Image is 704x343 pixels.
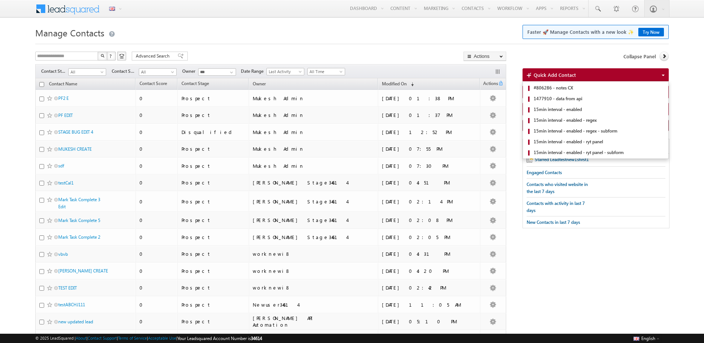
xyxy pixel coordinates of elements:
[140,129,174,135] div: 0
[140,163,174,169] div: 0
[527,200,585,213] span: Contacts with activity in last 7 days
[253,146,355,152] div: Mukesh Admin
[101,54,104,58] img: Search
[181,251,245,257] div: Prospect
[523,94,668,104] a: 1477910 - data from api
[69,69,104,75] span: All
[382,179,477,186] div: [DATE] 04:51 PM
[382,284,477,291] div: [DATE] 02:42 PM
[58,95,69,101] a: PF2 E
[523,158,668,169] a: 15min interval - enabled - subform
[253,268,355,274] div: worknewi8
[534,72,576,78] span: Quick Add Contact
[41,68,68,75] span: Contact Stage
[181,198,245,205] div: Prospect
[532,85,663,91] span: #806286 - notes CX
[136,79,171,89] a: Contact Score
[182,68,198,75] span: Owner
[58,129,93,135] a: STAGE BUG EDIT 4
[251,336,262,341] span: 34614
[641,336,655,341] span: English
[253,284,355,291] div: worknewi8
[58,319,93,324] a: new updated lead
[523,137,668,147] a: 15min interval - enabled - ryt panel
[253,112,355,118] div: Mukesh Admin
[140,268,174,274] div: 0
[382,198,477,205] div: [DATE] 02:14 PM
[532,117,663,124] span: 15min interval - enabled - regex
[181,179,245,186] div: Prospect
[140,318,174,325] div: 0
[177,336,262,341] span: Your Leadsquared Account Number is
[523,126,668,137] a: 15min interval - enabled - regex - subform
[267,68,302,75] span: Last Activity
[378,79,418,89] a: Modified On (sorted descending)
[181,163,245,169] div: Prospect
[140,146,174,152] div: 0
[523,104,668,115] a: 15min interval - enabled
[623,53,656,60] span: Collapse Panel
[382,217,477,223] div: [DATE] 02:08 PM
[68,68,106,76] a: All
[532,138,663,145] span: 15min interval - enabled - ryt panel
[408,81,414,87] span: (sorted descending)
[181,318,245,325] div: Prospect
[58,285,77,291] a: TEST EDIT
[532,106,663,113] span: 15min interval - enabled
[181,301,245,308] div: Prospect
[58,302,85,307] a: testABCHJ111
[139,69,174,75] span: All
[382,234,477,241] div: [DATE] 02:05 PM
[140,284,174,291] div: 0
[58,251,68,257] a: vbvb
[253,163,355,169] div: Mukesh Admin
[253,251,355,257] div: worknewi8
[112,68,139,75] span: Contact Source
[253,179,355,186] div: [PERSON_NAME] Stage34614
[523,115,668,126] a: 15min interval - enabled - regex
[253,95,355,102] div: Mukesh Admin
[307,68,345,75] a: All Time
[35,335,262,342] span: © 2025 LeadSquared | | | | |
[181,268,245,274] div: Prospect
[532,128,663,134] span: 15min interval - enabled - regex - subform
[382,251,477,257] div: [DATE] 04:31 PM
[58,112,73,118] a: PF EDIT
[253,217,355,223] div: [PERSON_NAME] Stage34614
[527,28,664,36] span: Faster 🚀 Manage Contacts with a new look ✨
[527,170,562,175] span: Engaged Contacts
[253,301,355,308] div: Newuser34614
[58,218,100,223] a: Mark Task Complete 5
[139,68,177,76] a: All
[523,83,668,94] a: #806286 - notes CX
[382,268,477,274] div: [DATE] 04:20 PM
[58,146,92,152] a: MUKESH CREATE
[35,27,104,39] span: Manage Contacts
[308,68,343,75] span: All Time
[382,95,477,102] div: [DATE] 01:38 PM
[45,80,81,89] a: Contact Name
[181,129,245,135] div: Disqualified
[527,182,588,194] span: Contacts who visited website in the last 7 days
[464,52,506,61] button: Actions
[382,301,477,308] div: [DATE] 11:05 AM
[532,95,663,102] span: 1477910 - data from api
[88,336,117,340] a: Contact Support
[241,68,266,75] span: Date Range
[253,129,355,135] div: Mukesh Admin
[253,198,355,205] div: [PERSON_NAME] Stage34614
[109,53,113,59] span: ?
[58,197,100,209] a: Mark Task Complete 3 Edit
[181,217,245,223] div: Prospect
[76,336,86,340] a: About
[140,81,167,86] span: Contact Score
[140,179,174,186] div: 0
[382,112,477,118] div: [DATE] 01:37 PM
[480,79,498,89] span: Actions
[140,198,174,205] div: 0
[535,157,589,162] span: Starred Leadtestnew1sfirst1
[136,53,172,59] span: Advanced Search
[58,234,100,240] a: Mark Task Complete 2
[181,146,245,152] div: Prospect
[253,315,355,328] div: [PERSON_NAME] API Automation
